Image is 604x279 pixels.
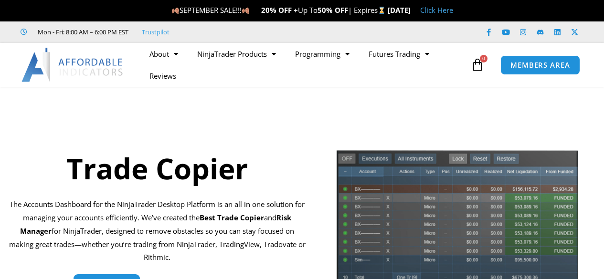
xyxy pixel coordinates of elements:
strong: 20% OFF + [261,5,298,15]
h1: Trade Copier [7,148,307,188]
img: ⌛ [378,7,385,14]
a: NinjaTrader Products [188,43,286,65]
p: The Accounts Dashboard for the NinjaTrader Desktop Platform is an all in one solution for managin... [7,198,307,264]
span: MEMBERS AREA [510,62,570,69]
img: 🍂 [172,7,179,14]
strong: 50% OFF [318,5,348,15]
nav: Menu [140,43,468,87]
a: 0 [456,51,498,79]
img: 🍂 [242,7,249,14]
a: Reviews [140,65,186,87]
a: Futures Trading [359,43,439,65]
strong: Risk Manager [20,213,291,236]
a: Trustpilot [142,26,170,38]
a: Programming [286,43,359,65]
a: MEMBERS AREA [500,55,580,75]
span: SEPTEMBER SALE!!! Up To | Expires [171,5,388,15]
strong: [DATE] [388,5,411,15]
img: LogoAI | Affordable Indicators – NinjaTrader [21,48,124,82]
a: About [140,43,188,65]
span: Mon - Fri: 8:00 AM – 6:00 PM EST [35,26,128,38]
span: 0 [480,55,487,62]
a: Click Here [420,5,453,15]
b: Best Trade Copier [200,213,264,222]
